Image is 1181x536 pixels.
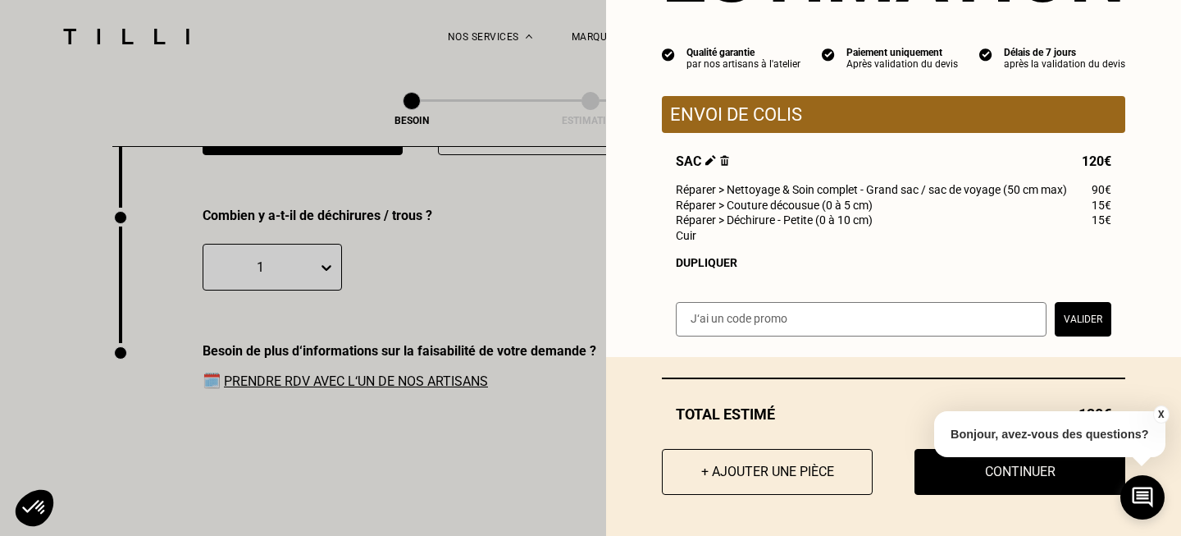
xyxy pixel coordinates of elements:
[686,47,800,58] div: Qualité garantie
[914,449,1125,495] button: Continuer
[1092,213,1111,227] span: 15€
[1092,183,1111,196] span: 90€
[686,58,800,70] div: par nos artisans à l'atelier
[846,47,958,58] div: Paiement uniquement
[1004,58,1125,70] div: après la validation du devis
[979,47,992,62] img: icon list info
[846,58,958,70] div: Après validation du devis
[676,256,1111,269] div: Dupliquer
[1152,405,1169,424] button: X
[676,302,1046,337] input: J‘ai un code promo
[822,47,835,62] img: icon list info
[720,155,729,166] img: Supprimer
[662,47,675,62] img: icon list info
[676,183,1067,196] span: Réparer > Nettoyage & Soin complet - Grand sac / sac de voyage (50 cm max)
[1004,47,1125,58] div: Délais de 7 jours
[662,405,1125,423] div: Total estimé
[676,213,873,227] span: Réparer > Déchirure - Petite (0 à 10 cm)
[1082,153,1111,169] span: 120€
[1055,302,1111,337] button: Valider
[676,229,696,242] span: Cuir
[705,155,716,166] img: Éditer
[676,199,873,212] span: Réparer > Couture décousue (0 à 5 cm)
[934,411,1165,457] p: Bonjour, avez-vous des questions?
[1092,199,1111,212] span: 15€
[662,449,873,495] button: + Ajouter une pièce
[676,153,729,169] span: Sac
[670,104,1117,125] p: Envoi de colis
